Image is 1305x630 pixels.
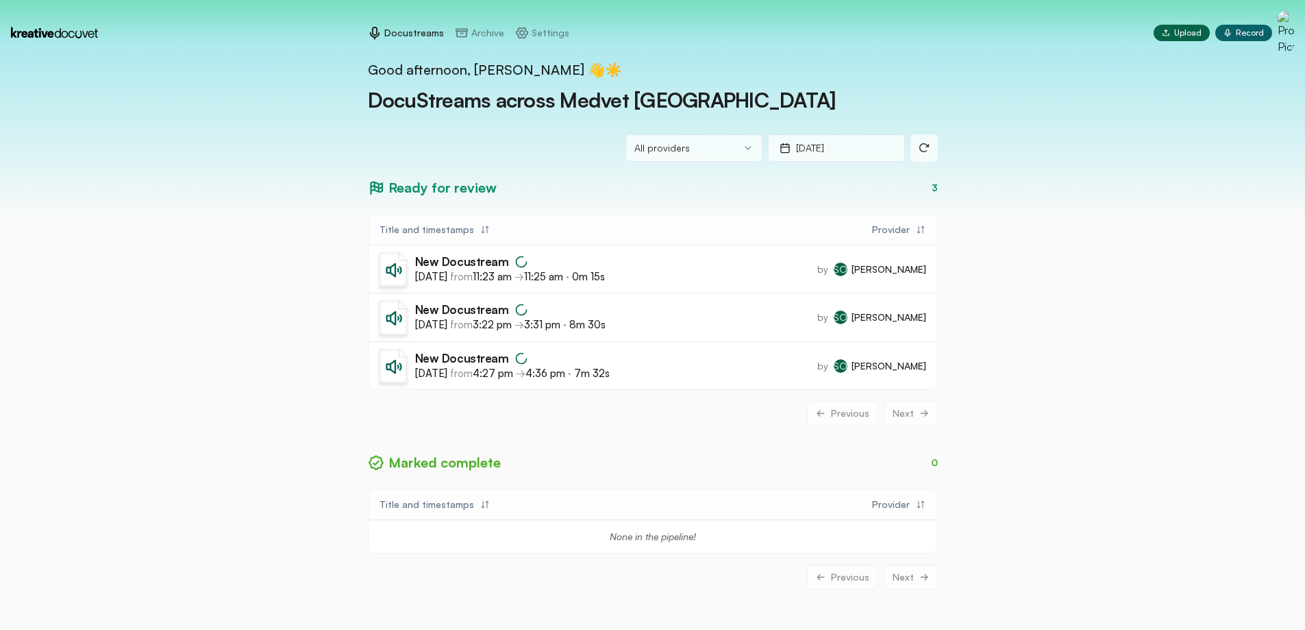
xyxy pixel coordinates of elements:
span: Upload [1174,27,1202,38]
span: 3:22 pm [473,318,512,331]
span: 4:36 pm [525,367,565,380]
span: S O [834,359,847,373]
button: Provider [864,492,934,517]
span: [PERSON_NAME] [852,359,926,373]
button: [DATE] [768,134,905,162]
span: → [514,270,563,283]
p: Good afternoon, [PERSON_NAME] 👋☀️ [368,60,938,80]
h1: DocuStreams across [368,80,938,112]
span: by [817,263,828,276]
span: 3:31 pm [524,318,560,331]
span: [DATE] [415,367,447,380]
span: [DATE] [415,318,447,331]
span: Marked complete [388,453,501,472]
a: Archive [455,26,504,40]
span: Ready for review [388,178,497,197]
span: · [563,318,606,331]
span: Record [1236,27,1264,38]
h3: New Docustream [415,352,610,367]
h3: New Docustream [415,255,605,270]
p: 3 [932,181,938,195]
p: Archive [471,26,504,40]
span: S O [834,311,847,324]
span: 11:25 am [524,270,563,283]
span: S O [834,263,847,276]
a: Docustreams [368,26,444,40]
span: · [568,367,610,380]
span: 4:27 pm [473,367,513,380]
button: Record [1215,25,1272,41]
p: from [415,367,610,380]
span: 11:23 am [473,270,512,283]
p: from [415,318,606,332]
span: [PERSON_NAME] [852,311,926,324]
span: [DATE] [415,270,447,283]
p: Docustreams [384,26,444,40]
p: 0 [931,456,938,470]
button: Title and timestamps [371,492,499,517]
button: Provider [864,217,934,242]
span: by [817,359,828,373]
span: Medvet [GEOGRAPHIC_DATA] [560,87,836,112]
td: None in the pipeline! [369,520,937,553]
a: Settings [515,26,569,40]
button: Upload [1154,25,1210,41]
p: [DATE] [796,141,824,155]
h3: New Docustream [415,303,606,318]
p: Settings [532,26,569,40]
span: · [566,270,605,283]
span: by [817,311,828,324]
span: → [516,367,565,380]
button: Title and timestamps [371,217,499,242]
span: 0m 15s [572,270,605,283]
img: Profile Picture [1278,11,1294,55]
span: 7m 32s [574,367,610,380]
span: 8m 30s [569,318,606,331]
span: → [514,318,560,331]
p: from [415,270,605,284]
span: [PERSON_NAME] [852,263,926,276]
